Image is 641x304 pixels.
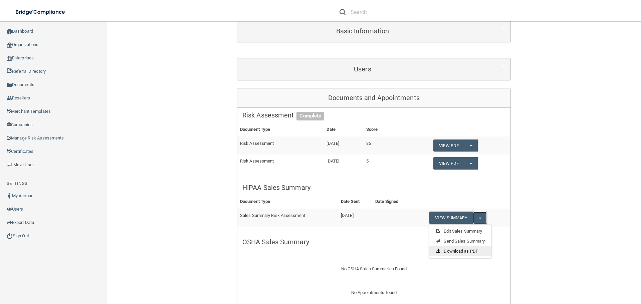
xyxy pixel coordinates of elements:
[338,195,373,209] th: Date Sent
[351,6,412,18] input: Search
[237,136,324,155] td: Risk Assessment
[433,139,464,152] a: View PDF
[7,180,27,188] label: SETTINGS
[364,123,401,136] th: Score
[324,123,363,136] th: Date
[429,236,491,246] a: Send Sales Summary
[7,56,12,61] img: enterprise.0d942306.png
[324,155,363,172] td: [DATE]
[237,123,324,136] th: Document Type
[242,184,505,191] h5: HIPAA Sales Summary
[7,233,13,239] img: ic_power_dark.7ecde6b1.png
[7,220,12,225] img: icon-export.b9366987.png
[338,209,373,227] td: [DATE]
[429,212,473,224] a: View Summary
[429,246,491,256] a: Download as PDF
[7,162,13,168] img: briefcase.64adab9b.png
[373,195,413,209] th: Date Signed
[324,136,363,155] td: [DATE]
[10,5,71,19] img: bridge_compliance_login_screen.278c3ca4.svg
[237,209,338,227] td: Sales Summary Risk Assessment
[237,257,510,281] div: No OSHA Sales Summaries Found
[340,9,346,15] img: ic-search.3b580494.png
[237,88,510,108] div: Documents and Appointments
[7,95,12,101] img: ic_reseller.de258add.png
[429,226,491,236] a: Edit Sales Summary
[237,155,324,172] td: Risk Assessment
[433,157,464,170] a: View PDF
[242,65,483,73] h5: Users
[242,62,505,77] a: Users
[296,112,324,120] span: Complete
[7,193,12,199] img: ic_user_dark.df1a06c3.png
[242,111,505,119] h5: Risk Assessment
[7,207,12,212] img: icon-users.e205127d.png
[242,27,483,35] h5: Basic Information
[242,238,505,246] h5: OSHA Sales Summary
[7,82,12,88] img: icon-documents.8dae5593.png
[7,29,12,34] img: ic_dashboard_dark.d01f4a41.png
[237,195,338,209] th: Document Type
[242,24,505,39] a: Basic Information
[364,136,401,155] td: 86
[7,42,12,48] img: organization-icon.f8decf85.png
[364,155,401,172] td: 5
